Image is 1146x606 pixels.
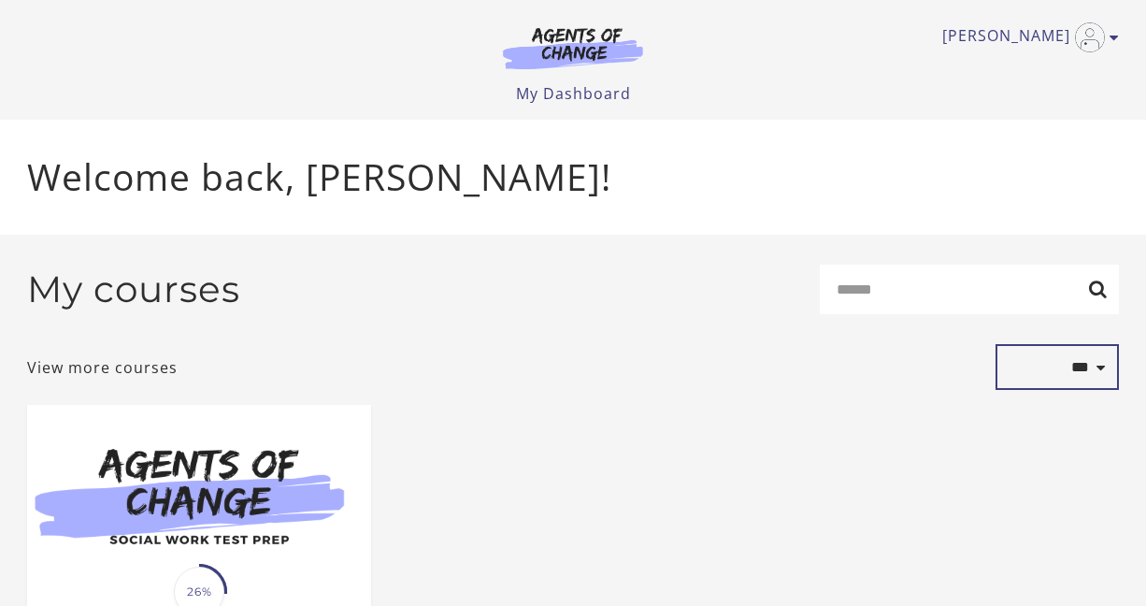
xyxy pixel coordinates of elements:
a: View more courses [27,356,178,379]
p: Welcome back, [PERSON_NAME]! [27,150,1119,205]
img: Agents of Change Logo [483,26,663,69]
a: My Dashboard [516,83,631,104]
h2: My courses [27,267,240,311]
a: Toggle menu [942,22,1110,52]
